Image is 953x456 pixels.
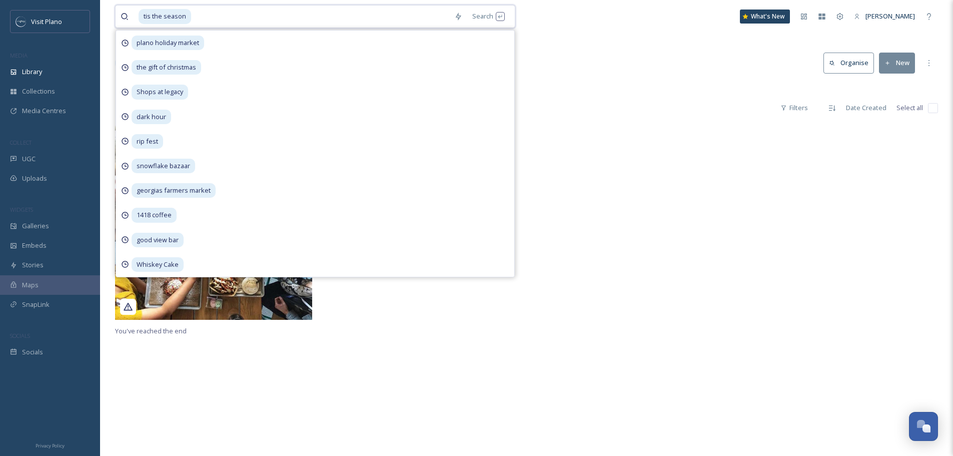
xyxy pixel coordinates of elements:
[467,7,510,26] div: Search
[849,7,920,26] a: [PERSON_NAME]
[132,60,201,75] span: the gift of christmas
[22,87,55,96] span: Collections
[132,159,195,173] span: snowflake bazaar
[10,206,33,213] span: WIDGETS
[10,332,30,339] span: SOCIALS
[879,53,915,73] button: New
[139,9,191,24] span: tis the season
[16,17,26,27] img: images.jpeg
[115,123,312,320] img: legacyfoodhall_04212025_17853002014737632.jpg
[132,85,188,99] span: Shops at legacy
[823,53,874,73] button: Organise
[31,17,62,26] span: Visit Plano
[22,106,66,116] span: Media Centres
[36,439,65,451] a: Privacy Policy
[775,98,813,118] div: Filters
[115,326,187,335] span: You've reached the end
[132,208,177,222] span: 1418 coffee
[115,103,128,113] span: 1 file
[896,103,923,113] span: Select all
[132,233,184,247] span: good view bar
[22,174,47,183] span: Uploads
[132,36,204,50] span: plano holiday market
[10,52,28,59] span: MEDIA
[22,260,44,270] span: Stories
[132,257,184,272] span: Whiskey Cake
[909,412,938,441] button: Open Chat
[22,280,39,290] span: Maps
[132,183,216,198] span: georgias farmers market
[841,98,891,118] div: Date Created
[22,300,50,309] span: SnapLink
[22,241,47,250] span: Embeds
[22,347,43,357] span: Socials
[132,110,171,124] span: dark hour
[22,67,42,77] span: Library
[823,53,879,73] a: Organise
[22,221,49,231] span: Galleries
[22,154,36,164] span: UGC
[36,442,65,449] span: Privacy Policy
[132,134,163,149] span: rip fest
[740,10,790,24] a: What's New
[865,12,915,21] span: [PERSON_NAME]
[10,139,32,146] span: COLLECT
